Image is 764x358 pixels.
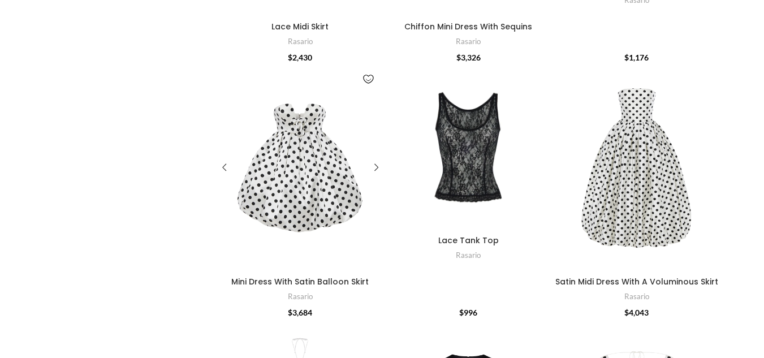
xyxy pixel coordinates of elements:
a: Mini Dress With Satin Balloon Skirt [218,65,383,271]
a: Rasario [288,291,313,302]
bdi: 1,176 [624,53,649,62]
span: $ [624,53,629,62]
a: Lace Tank Top [386,65,551,230]
span: $ [288,53,292,62]
a: Lace Midi Skirt [271,21,329,32]
a: Mini Dress With Satin Balloon Skirt [231,276,369,287]
span: $ [459,308,464,317]
a: Rasario [624,291,649,302]
bdi: 4,043 [624,308,649,317]
span: $ [288,308,292,317]
bdi: 2,430 [288,53,312,62]
span: $ [456,53,461,62]
bdi: 3,326 [456,53,481,62]
a: Lace Tank Top [438,235,499,246]
a: Rasario [288,36,313,47]
span: $ [624,308,629,317]
bdi: 996 [459,308,477,317]
a: Satin Midi Dress With A Voluminous Skirt [554,65,719,271]
a: Rasario [456,250,481,261]
a: Chiffon Mini Dress With Sequins [404,21,532,32]
a: Satin Midi Dress With A Voluminous Skirt [555,276,718,287]
a: Rasario [456,36,481,47]
bdi: 3,684 [288,308,312,317]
